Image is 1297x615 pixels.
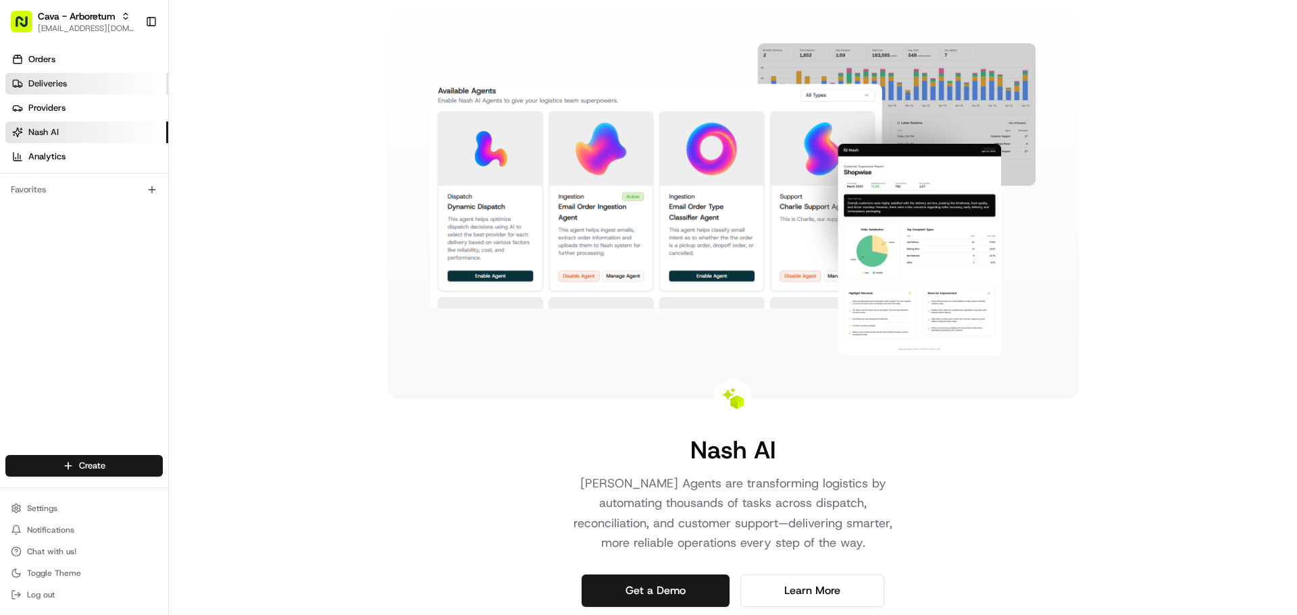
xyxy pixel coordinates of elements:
[27,546,76,557] span: Chat with us!
[5,564,163,583] button: Toggle Theme
[79,460,105,472] span: Create
[5,520,163,539] button: Notifications
[234,416,250,432] button: Send
[722,387,744,409] img: Nash AI Logo
[5,73,168,95] a: Deliveries
[38,9,116,23] button: Cava - Arboretum
[430,43,1036,355] img: Nash AI Dashboard
[27,503,57,514] span: Settings
[5,122,168,143] a: Nash AI
[5,499,163,518] button: Settings
[28,53,55,65] span: Orders
[5,146,168,167] a: Analytics
[187,133,246,144] span: 8 seconds ago
[27,568,81,579] span: Toggle Theme
[5,97,168,119] a: Providers
[5,542,163,561] button: Chat with us!
[28,102,66,114] span: Providers
[740,574,884,607] a: Learn More
[27,589,55,600] span: Log out
[35,11,51,27] img: Go home
[5,49,168,70] a: Orders
[5,585,163,604] button: Log out
[88,59,239,124] div: Good morning, I am unable to view the "orders" tab as it says the request failed and it does not ...
[582,574,730,607] a: Get a Demo
[28,126,59,138] span: Nash AI
[14,11,30,27] button: back
[28,78,67,90] span: Deliveries
[38,23,134,34] button: [EMAIL_ADDRESS][DOMAIN_NAME]
[560,474,906,553] p: [PERSON_NAME] Agents are transforming logistics by automating thousands of tasks across dispatch,...
[5,179,163,200] div: Favorites
[5,455,163,477] button: Create
[5,5,140,38] button: Cava - Arboretum[EMAIL_ADDRESS][DOMAIN_NAME]
[28,151,66,163] span: Analytics
[690,436,775,463] h1: Nash AI
[27,525,74,535] span: Notifications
